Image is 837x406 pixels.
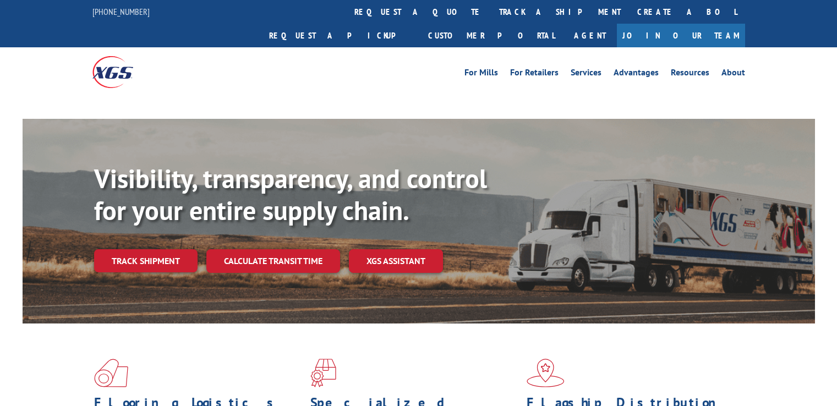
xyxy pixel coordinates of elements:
[261,24,420,47] a: Request a pickup
[671,68,709,80] a: Resources
[563,24,617,47] a: Agent
[420,24,563,47] a: Customer Portal
[310,359,336,387] img: xgs-icon-focused-on-flooring-red
[510,68,559,80] a: For Retailers
[94,249,198,272] a: Track shipment
[527,359,565,387] img: xgs-icon-flagship-distribution-model-red
[464,68,498,80] a: For Mills
[617,24,745,47] a: Join Our Team
[206,249,340,273] a: Calculate transit time
[721,68,745,80] a: About
[94,161,487,227] b: Visibility, transparency, and control for your entire supply chain.
[94,359,128,387] img: xgs-icon-total-supply-chain-intelligence-red
[614,68,659,80] a: Advantages
[571,68,601,80] a: Services
[92,6,150,17] a: [PHONE_NUMBER]
[349,249,443,273] a: XGS ASSISTANT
